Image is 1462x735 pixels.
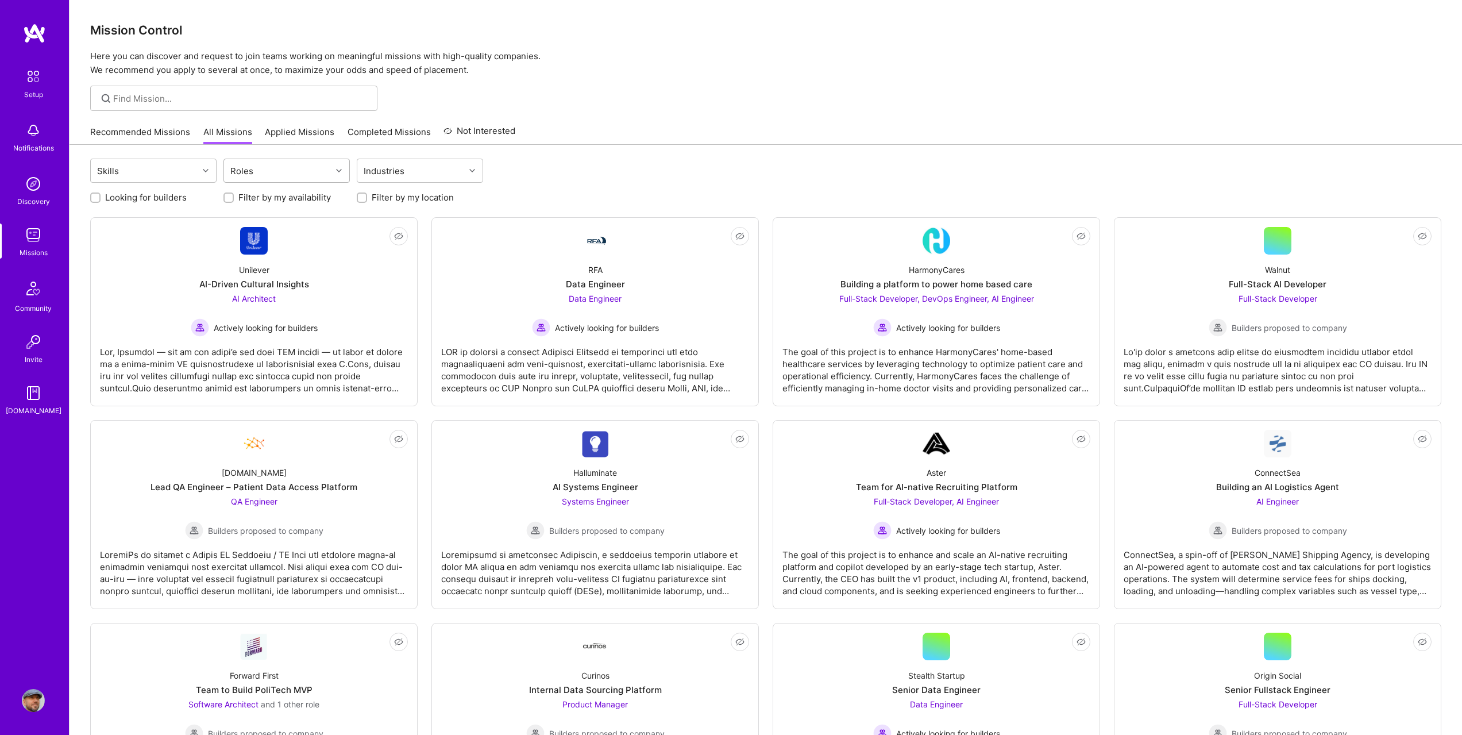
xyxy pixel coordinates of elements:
[553,481,638,493] div: AI Systems Engineer
[22,119,45,142] img: bell
[581,234,609,248] img: Company Logo
[782,227,1090,397] a: Company LogoHarmonyCaresBuilding a platform to power home based careFull-Stack Developer, DevOps ...
[1124,337,1432,394] div: Lo'ip dolor s ametcons adip elitse do eiusmodtem incididu utlabor etdol mag aliqu, enimadm v quis...
[896,525,1000,537] span: Actively looking for builders
[203,168,209,174] i: icon Chevron
[90,126,190,145] a: Recommended Missions
[394,637,403,647] i: icon EyeClosed
[100,540,408,597] div: LoremiPs do sitamet c Adipis EL Seddoeiu / TE Inci utl etdolore magna-al enimadmin veniamqui nost...
[1264,430,1291,457] img: Company Logo
[526,521,545,540] img: Builders proposed to company
[240,633,268,660] img: Company Logo
[910,699,963,709] span: Data Engineer
[22,330,45,353] img: Invite
[361,163,407,179] div: Industries
[99,92,113,105] i: icon SearchGrey
[1418,637,1427,647] i: icon EyeClosed
[441,540,749,597] div: Loremipsumd si ametconsec Adipiscin, e seddoeius temporin utlabore et dolor MA aliqua en adm veni...
[222,467,287,479] div: [DOMAIN_NAME]
[1209,318,1227,337] img: Builders proposed to company
[874,497,999,506] span: Full-Stack Developer, AI Engineer
[6,405,61,417] div: [DOMAIN_NAME]
[394,232,403,241] i: icon EyeClosed
[573,467,617,479] div: Halluminate
[185,521,203,540] img: Builders proposed to company
[443,124,515,145] a: Not Interested
[1239,699,1317,709] span: Full-Stack Developer
[873,318,892,337] img: Actively looking for builders
[196,684,313,696] div: Team to Build PoliTech MVP
[22,689,45,712] img: User Avatar
[735,232,744,241] i: icon EyeClosed
[240,430,268,457] img: Company Logo
[909,264,965,276] div: HarmonyCares
[232,294,276,303] span: AI Architect
[1265,264,1290,276] div: Walnut
[555,322,659,334] span: Actively looking for builders
[348,126,431,145] a: Completed Missions
[782,540,1090,597] div: The goal of this project is to enhance and scale an AI-native recruiting platform and copilot dev...
[1077,637,1086,647] i: icon EyeClosed
[562,699,628,709] span: Product Manager
[581,430,609,457] img: Company Logo
[532,318,550,337] img: Actively looking for builders
[227,163,256,179] div: Roles
[21,64,45,88] img: setup
[100,430,408,599] a: Company Logo[DOMAIN_NAME]Lead QA Engineer – Patient Data Access PlatformQA Engineer Builders prop...
[1209,521,1227,540] img: Builders proposed to company
[214,322,318,334] span: Actively looking for builders
[581,643,609,651] img: Company Logo
[529,684,662,696] div: Internal Data Sourcing Platform
[231,497,277,506] span: QA Engineer
[1254,669,1301,682] div: Origin Social
[336,168,342,174] i: icon Chevron
[1077,232,1086,241] i: icon EyeClosed
[782,337,1090,394] div: The goal of this project is to enhance HarmonyCares' home-based healthcare services by leveraging...
[372,191,454,203] label: Filter by my location
[17,195,50,207] div: Discovery
[24,88,43,101] div: Setup
[20,247,48,259] div: Missions
[1418,232,1427,241] i: icon EyeClosed
[581,669,610,682] div: Curinos
[1077,434,1086,444] i: icon EyeClosed
[588,264,603,276] div: RFA
[394,434,403,444] i: icon EyeClosed
[25,353,43,365] div: Invite
[100,227,408,397] a: Company LogoUnileverAI-Driven Cultural InsightsAI Architect Actively looking for buildersActively...
[735,434,744,444] i: icon EyeClosed
[240,227,268,255] img: Company Logo
[90,49,1441,77] p: Here you can discover and request to join teams working on meaningful missions with high-quality ...
[1124,227,1432,397] a: WalnutFull-Stack AI DeveloperFull-Stack Developer Builders proposed to companyBuilders proposed t...
[1124,540,1432,597] div: ConnectSea, a spin-off of [PERSON_NAME] Shipping Agency, is developing an AI-powered agent to aut...
[1232,525,1347,537] span: Builders proposed to company
[469,168,475,174] i: icon Chevron
[549,525,665,537] span: Builders proposed to company
[151,481,357,493] div: Lead QA Engineer – Patient Data Access Platform
[203,126,252,145] a: All Missions
[105,191,187,203] label: Looking for builders
[230,669,279,682] div: Forward First
[94,163,122,179] div: Skills
[782,430,1090,599] a: Company LogoAsterTeam for AI-native Recruiting PlatformFull-Stack Developer, AI Engineer Actively...
[188,699,259,709] span: Software Architect
[100,337,408,394] div: Lor, Ipsumdol — sit am con adipi’e sed doei TEM incidi — ut labor et dolore ma a enima-minim VE q...
[735,637,744,647] i: icon EyeClosed
[265,126,334,145] a: Applied Missions
[1229,278,1326,290] div: Full-Stack AI Developer
[1232,322,1347,334] span: Builders proposed to company
[896,322,1000,334] span: Actively looking for builders
[113,93,369,105] input: Find Mission...
[441,227,749,397] a: Company LogoRFAData EngineerData Engineer Actively looking for buildersActively looking for build...
[191,318,209,337] img: Actively looking for builders
[1256,497,1299,506] span: AI Engineer
[13,142,54,154] div: Notifications
[1418,434,1427,444] i: icon EyeClosed
[19,689,48,712] a: User Avatar
[566,278,625,290] div: Data Engineer
[840,278,1032,290] div: Building a platform to power home based care
[261,699,319,709] span: and 1 other role
[23,23,46,44] img: logo
[1216,481,1339,493] div: Building an AI Logistics Agent
[927,467,946,479] div: Aster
